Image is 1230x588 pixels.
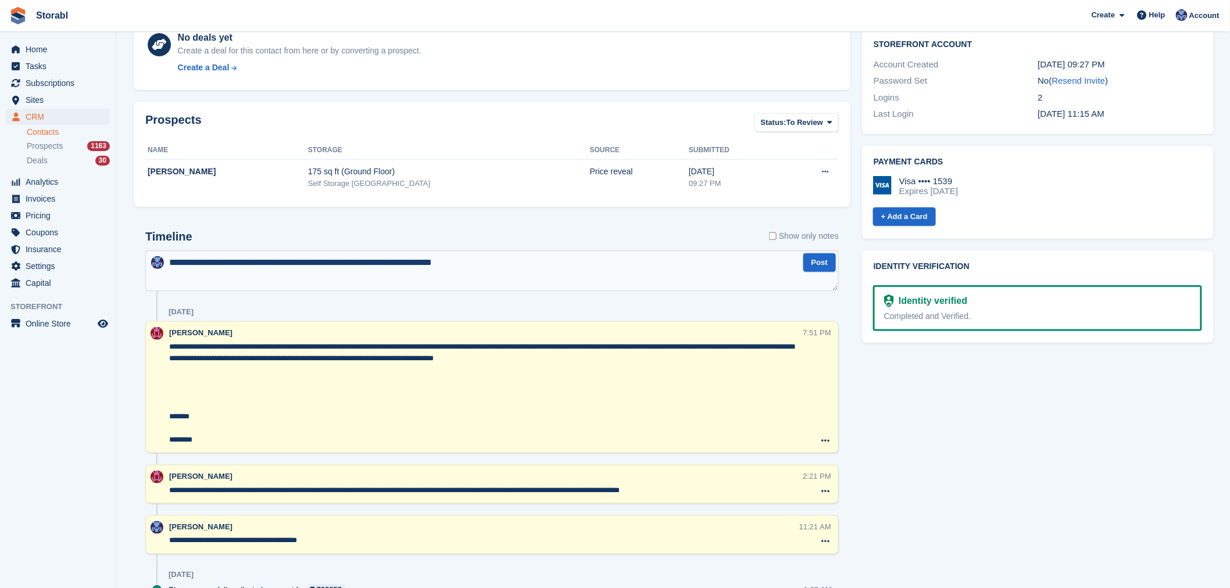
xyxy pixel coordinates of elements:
[769,230,839,242] label: Show only notes
[31,6,73,25] a: Storabl
[6,109,110,125] a: menu
[10,301,116,313] span: Storefront
[26,275,95,291] span: Capital
[1038,109,1105,119] time: 2025-07-10 10:15:50 UTC
[178,62,421,74] a: Create a Deal
[761,117,786,128] span: Status:
[590,141,689,160] th: Source
[1052,76,1106,85] a: Resend Invite
[6,58,110,74] a: menu
[87,141,110,151] div: 1163
[755,113,839,132] button: Status: To Review
[6,224,110,241] a: menu
[1092,9,1115,21] span: Create
[1038,58,1203,71] div: [DATE] 09:27 PM
[26,75,95,91] span: Subscriptions
[6,207,110,224] a: menu
[169,307,194,317] div: [DATE]
[169,472,233,481] span: [PERSON_NAME]
[27,155,48,166] span: Deals
[26,224,95,241] span: Coupons
[151,327,163,340] img: Eve Williams
[27,141,63,152] span: Prospects
[874,157,1202,167] h2: Payment cards
[26,92,95,108] span: Sites
[590,166,689,178] div: Price reveal
[1038,74,1203,88] div: No
[169,328,233,337] span: [PERSON_NAME]
[874,58,1038,71] div: Account Created
[151,256,164,269] img: Tegan Ewart
[26,207,95,224] span: Pricing
[689,141,782,160] th: Submitted
[27,127,110,138] a: Contacts
[145,141,308,160] th: Name
[874,262,1202,271] h2: Identity verification
[6,275,110,291] a: menu
[874,91,1038,105] div: Logins
[151,521,163,534] img: Tegan Ewart
[6,315,110,332] a: menu
[6,174,110,190] a: menu
[884,310,1191,322] div: Completed and Verified.
[899,176,958,187] div: Visa •••• 1539
[1189,10,1220,21] span: Account
[26,174,95,190] span: Analytics
[6,41,110,58] a: menu
[873,176,892,195] img: Visa Logo
[26,41,95,58] span: Home
[26,315,95,332] span: Online Store
[178,45,421,57] div: Create a deal for this contact from here or by converting a prospect.
[27,155,110,167] a: Deals 30
[803,471,831,482] div: 2:21 PM
[145,113,202,135] h2: Prospects
[169,522,233,531] span: [PERSON_NAME]
[6,258,110,274] a: menu
[9,7,27,24] img: stora-icon-8386f47178a22dfd0bd8f6a31ec36ba5ce8667c1dd55bd0f319d3a0aa187defe.svg
[26,109,95,125] span: CRM
[6,92,110,108] a: menu
[803,253,836,273] button: Post
[308,141,590,160] th: Storage
[26,58,95,74] span: Tasks
[96,317,110,331] a: Preview store
[874,38,1202,49] h2: Storefront Account
[26,191,95,207] span: Invoices
[1049,76,1109,85] span: ( )
[689,178,782,189] div: 09:27 PM
[178,31,421,45] div: No deals yet
[873,207,936,227] a: + Add a Card
[689,166,782,178] div: [DATE]
[26,241,95,257] span: Insurance
[799,521,831,532] div: 11:21 AM
[27,140,110,152] a: Prospects 1163
[6,191,110,207] a: menu
[786,117,823,128] span: To Review
[803,327,831,338] div: 7:51 PM
[6,75,110,91] a: menu
[1176,9,1188,21] img: Tegan Ewart
[148,166,308,178] div: [PERSON_NAME]
[151,471,163,483] img: Eve Williams
[1038,91,1203,105] div: 2
[169,571,194,580] div: [DATE]
[26,258,95,274] span: Settings
[769,230,777,242] input: Show only notes
[95,156,110,166] div: 30
[874,107,1038,121] div: Last Login
[308,178,590,189] div: Self Storage [GEOGRAPHIC_DATA]
[178,62,230,74] div: Create a Deal
[6,241,110,257] a: menu
[884,295,894,307] img: Identity Verification Ready
[1149,9,1165,21] span: Help
[308,166,590,178] div: 175 sq ft (Ground Floor)
[874,74,1038,88] div: Password Set
[145,230,192,243] h2: Timeline
[899,186,958,196] div: Expires [DATE]
[894,294,967,308] div: Identity verified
